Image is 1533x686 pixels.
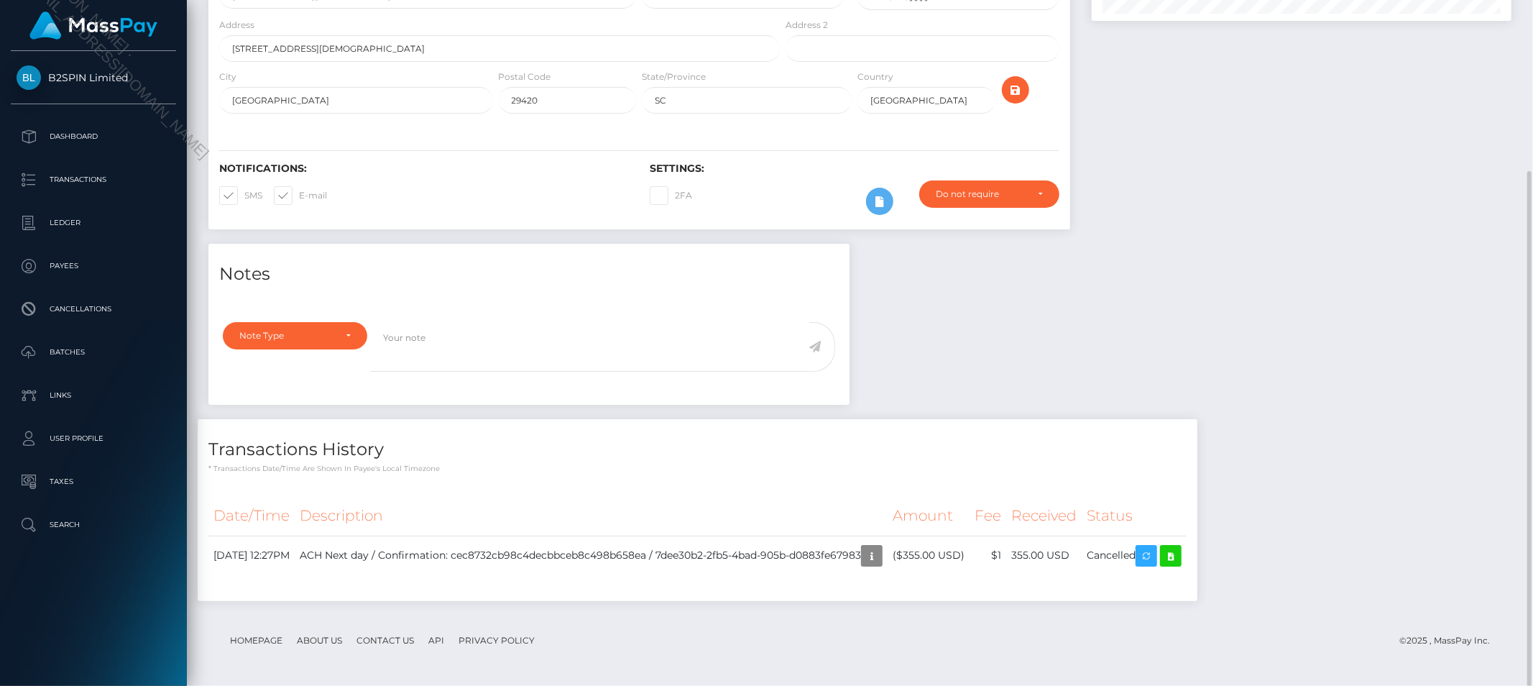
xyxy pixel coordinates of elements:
[11,71,176,84] span: B2SPIN Limited
[11,119,176,155] a: Dashboard
[499,70,551,83] label: Postal Code
[17,514,170,536] p: Search
[17,471,170,493] p: Taxes
[17,65,41,90] img: B2SPIN Limited
[650,163,1059,175] h6: Settings:
[857,70,893,83] label: Country
[11,464,176,500] a: Taxes
[239,330,334,342] div: Note Type
[11,334,176,370] a: Batches
[11,378,176,413] a: Links
[219,186,262,205] label: SMS
[291,629,348,651] a: About Us
[219,19,254,32] label: Address
[223,322,367,349] button: Note Type
[208,536,295,575] td: [DATE] 12:27PM
[17,126,170,147] p: Dashboard
[295,536,888,575] td: ACH Next day / Confirmation: cec8732cb98c4decbbceb8c498b658ea / 7dee30b2-2fb5-4bad-905b-d0883fe67983
[17,342,170,363] p: Batches
[453,629,540,651] a: Privacy Policy
[219,163,628,175] h6: Notifications:
[650,186,692,205] label: 2FA
[17,212,170,234] p: Ledger
[208,437,1187,462] h4: Transactions History
[295,496,888,536] th: Description
[11,507,176,543] a: Search
[888,536,970,575] td: ($355.00 USD)
[1006,536,1082,575] td: 355.00 USD
[219,262,839,287] h4: Notes
[17,428,170,449] p: User Profile
[642,70,706,83] label: State/Province
[1399,633,1501,649] div: © 2025 , MassPay Inc.
[17,169,170,191] p: Transactions
[17,255,170,277] p: Payees
[208,496,295,536] th: Date/Time
[1006,496,1082,536] th: Received
[423,629,450,651] a: API
[29,12,157,40] img: MassPay Logo
[274,186,327,205] label: E-mail
[919,180,1059,208] button: Do not require
[970,496,1006,536] th: Fee
[208,463,1187,474] p: * Transactions date/time are shown in payee's local timezone
[970,536,1006,575] td: $1
[224,629,288,651] a: Homepage
[11,162,176,198] a: Transactions
[1082,536,1187,575] td: Cancelled
[11,291,176,327] a: Cancellations
[888,496,970,536] th: Amount
[1082,496,1187,536] th: Status
[11,248,176,284] a: Payees
[219,70,236,83] label: City
[11,205,176,241] a: Ledger
[17,298,170,320] p: Cancellations
[17,385,170,406] p: Links
[351,629,420,651] a: Contact Us
[936,188,1026,200] div: Do not require
[786,19,828,32] label: Address 2
[11,421,176,457] a: User Profile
